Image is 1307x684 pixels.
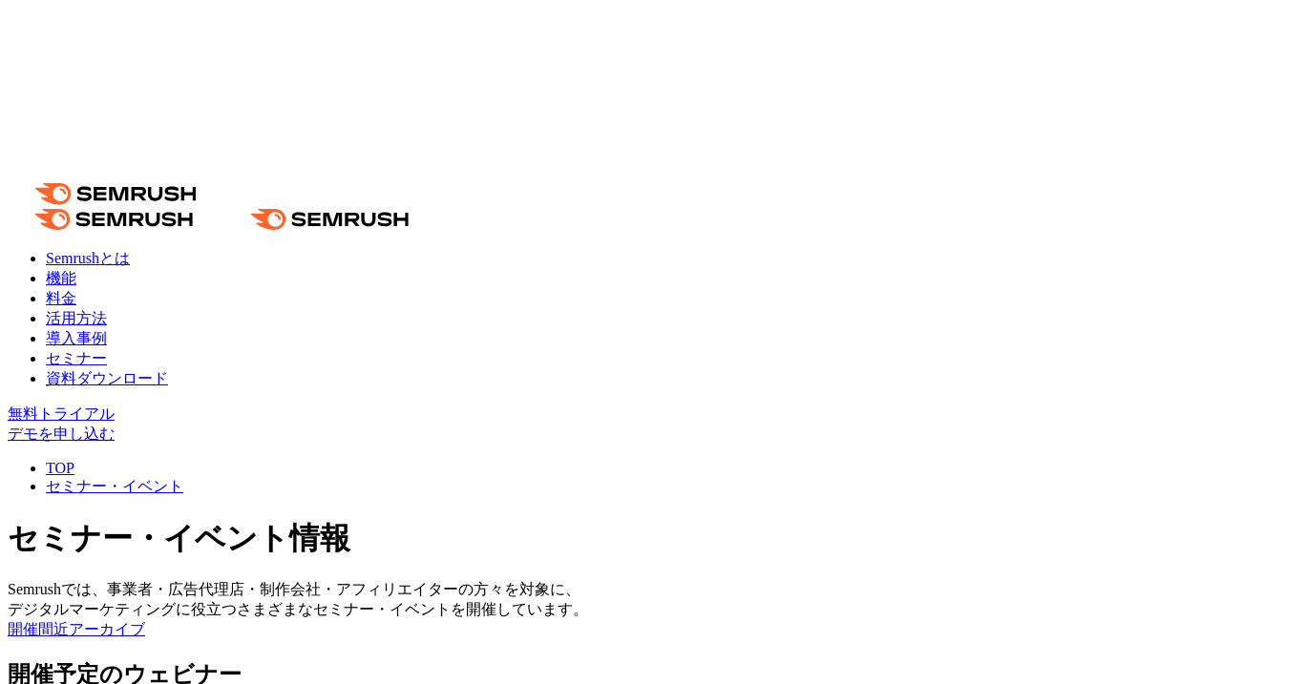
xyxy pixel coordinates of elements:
a: 機能 [46,270,76,286]
a: 開催間近 [8,621,69,637]
a: 資料ダウンロード [46,370,168,386]
a: アーカイブ [69,621,145,637]
a: 料金 [46,290,76,306]
a: セミナー [46,350,107,366]
a: 活用方法 [46,310,107,326]
h1: セミナー・イベント情報 [8,518,1299,560]
a: 無料トライアル [8,405,115,422]
a: TOP [46,460,74,476]
a: Semrushとは [46,250,130,266]
a: デモを申し込む [8,425,115,442]
div: Semrushでは、事業者・広告代理店・制作会社・アフィリエイターの方々を対象に、 デジタルマーケティングに役立つさまざまなセミナー・イベントを開催しています。 [8,580,1299,620]
a: 導入事例 [46,330,107,346]
a: セミナー・イベント [46,478,183,494]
